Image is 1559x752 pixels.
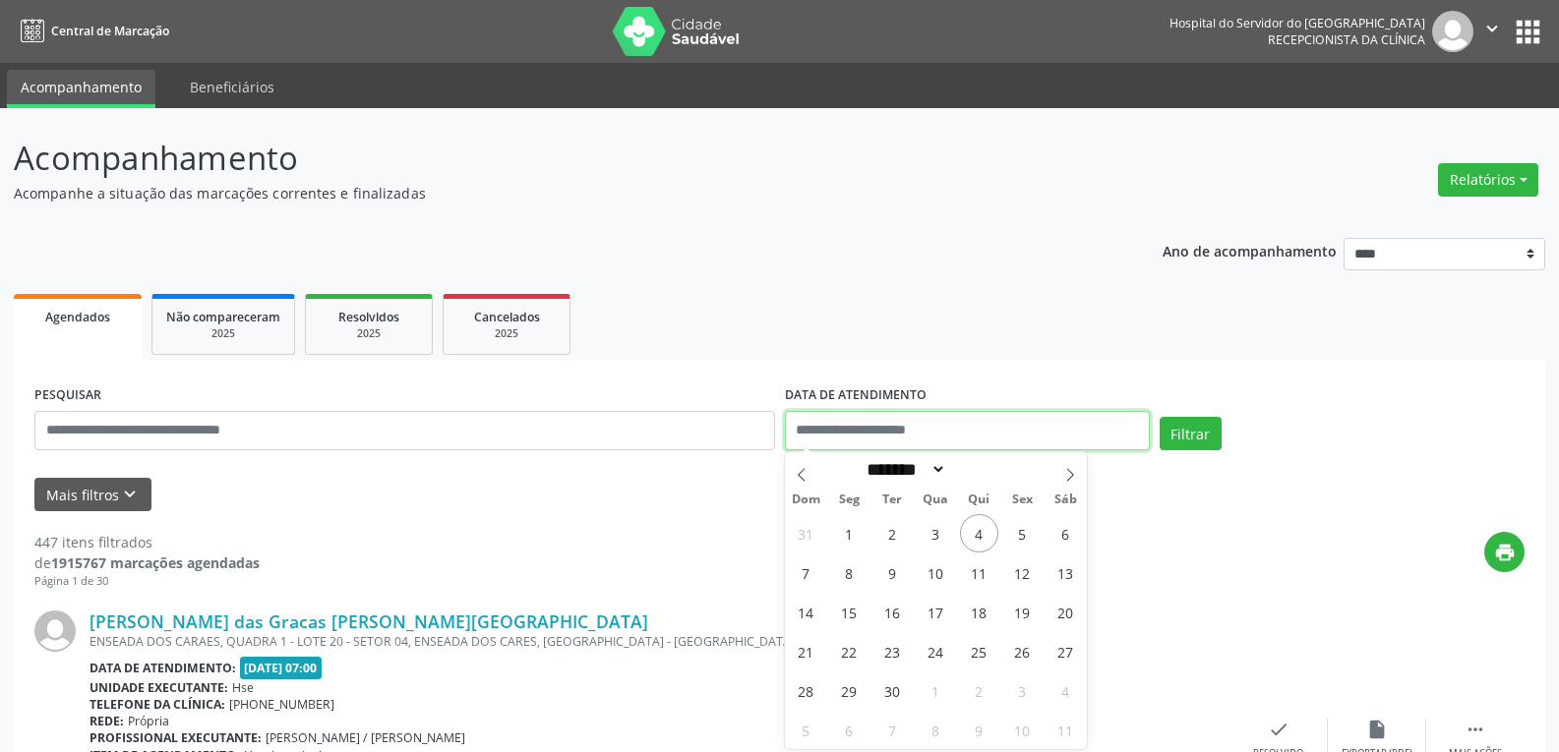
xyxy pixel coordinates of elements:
button: Filtrar [1160,417,1222,450]
span: Outubro 1, 2025 [917,671,955,710]
p: Ano de acompanhamento [1163,238,1337,262]
span: Setembro 3, 2025 [917,514,955,552]
span: Setembro 6, 2025 [1047,514,1085,552]
span: Agosto 31, 2025 [787,514,825,552]
a: Acompanhamento [7,70,155,108]
span: Outubro 11, 2025 [1047,711,1085,749]
span: Resolvidos [338,309,399,325]
button:  [1473,11,1511,52]
span: Setembro 19, 2025 [1003,593,1042,631]
span: Setembro 22, 2025 [830,632,869,670]
span: Setembro 12, 2025 [1003,553,1042,592]
span: Outubro 7, 2025 [873,711,912,749]
span: Outubro 3, 2025 [1003,671,1042,710]
span: Outubro 5, 2025 [787,711,825,749]
span: Agendados [45,309,110,325]
span: Setembro 5, 2025 [1003,514,1042,552]
b: Rede: [90,713,124,729]
span: Setembro 14, 2025 [787,593,825,631]
b: Unidade executante: [90,679,228,696]
i: keyboard_arrow_down [119,484,141,505]
span: Setembro 30, 2025 [873,671,912,710]
i:  [1481,18,1503,39]
span: Outubro 4, 2025 [1047,671,1085,710]
span: [DATE] 07:00 [240,657,323,679]
label: DATA DE ATENDIMENTO [785,380,927,411]
i: print [1494,542,1516,563]
span: Outubro 9, 2025 [960,711,998,749]
span: Setembro 21, 2025 [787,632,825,670]
span: Setembro 26, 2025 [1003,632,1042,670]
a: [PERSON_NAME] das Gracas [PERSON_NAME][GEOGRAPHIC_DATA] [90,610,648,632]
span: Setembro 9, 2025 [873,553,912,592]
span: Setembro 8, 2025 [830,553,869,592]
span: Setembro 23, 2025 [873,632,912,670]
span: [PERSON_NAME] / [PERSON_NAME] [266,729,465,746]
span: Setembro 27, 2025 [1047,632,1085,670]
span: Seg [827,493,870,506]
span: Setembro 7, 2025 [787,553,825,592]
span: Setembro 28, 2025 [787,671,825,710]
span: Recepcionista da clínica [1268,31,1425,48]
div: Hospital do Servidor do [GEOGRAPHIC_DATA] [1169,15,1425,31]
i: insert_drive_file [1366,719,1388,740]
span: Outubro 6, 2025 [830,711,869,749]
span: Qui [957,493,1000,506]
div: 447 itens filtrados [34,532,260,552]
span: Qua [914,493,957,506]
span: Setembro 15, 2025 [830,593,869,631]
b: Data de atendimento: [90,660,236,676]
span: Setembro 10, 2025 [917,553,955,592]
img: img [1432,11,1473,52]
span: Setembro 25, 2025 [960,632,998,670]
label: PESQUISAR [34,380,101,411]
span: Própria [128,713,169,729]
button: Relatórios [1438,163,1538,197]
div: de [34,552,260,573]
i:  [1465,719,1486,740]
span: Central de Marcação [51,23,169,39]
i: check [1268,719,1289,740]
span: Sáb [1044,493,1087,506]
span: [PHONE_NUMBER] [229,696,334,713]
span: Setembro 2, 2025 [873,514,912,552]
span: Setembro 24, 2025 [917,632,955,670]
span: Outubro 2, 2025 [960,671,998,710]
span: Sex [1000,493,1044,506]
span: Setembro 11, 2025 [960,553,998,592]
span: Setembro 16, 2025 [873,593,912,631]
span: Setembro 13, 2025 [1047,553,1085,592]
select: Month [861,459,947,480]
strong: 1915767 marcações agendadas [51,553,260,572]
a: Beneficiários [176,70,288,104]
span: Setembro 4, 2025 [960,514,998,552]
div: 2025 [320,326,418,341]
div: ENSEADA DOS CARAES, QUADRA 1 - LOTE 20 - SETOR 04, ENSEADA DOS CARES, [GEOGRAPHIC_DATA] - [GEOGRA... [90,633,1229,650]
span: Outubro 8, 2025 [917,711,955,749]
span: Setembro 29, 2025 [830,671,869,710]
input: Year [946,459,1011,480]
img: img [34,610,76,652]
div: 2025 [457,326,556,341]
span: Hse [232,679,254,696]
p: Acompanhe a situação das marcações correntes e finalizadas [14,183,1086,203]
span: Setembro 18, 2025 [960,593,998,631]
span: Não compareceram [166,309,280,325]
span: Dom [785,493,828,506]
button: Mais filtroskeyboard_arrow_down [34,478,151,512]
a: Central de Marcação [14,15,169,47]
button: apps [1511,15,1545,49]
span: Cancelados [474,309,540,325]
span: Setembro 20, 2025 [1047,593,1085,631]
span: Setembro 17, 2025 [917,593,955,631]
span: Ter [870,493,914,506]
div: Página 1 de 30 [34,573,260,590]
b: Telefone da clínica: [90,696,225,713]
b: Profissional executante: [90,729,262,746]
span: Setembro 1, 2025 [830,514,869,552]
button: print [1484,532,1525,572]
div: 2025 [166,326,280,341]
p: Acompanhamento [14,134,1086,183]
span: Outubro 10, 2025 [1003,711,1042,749]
